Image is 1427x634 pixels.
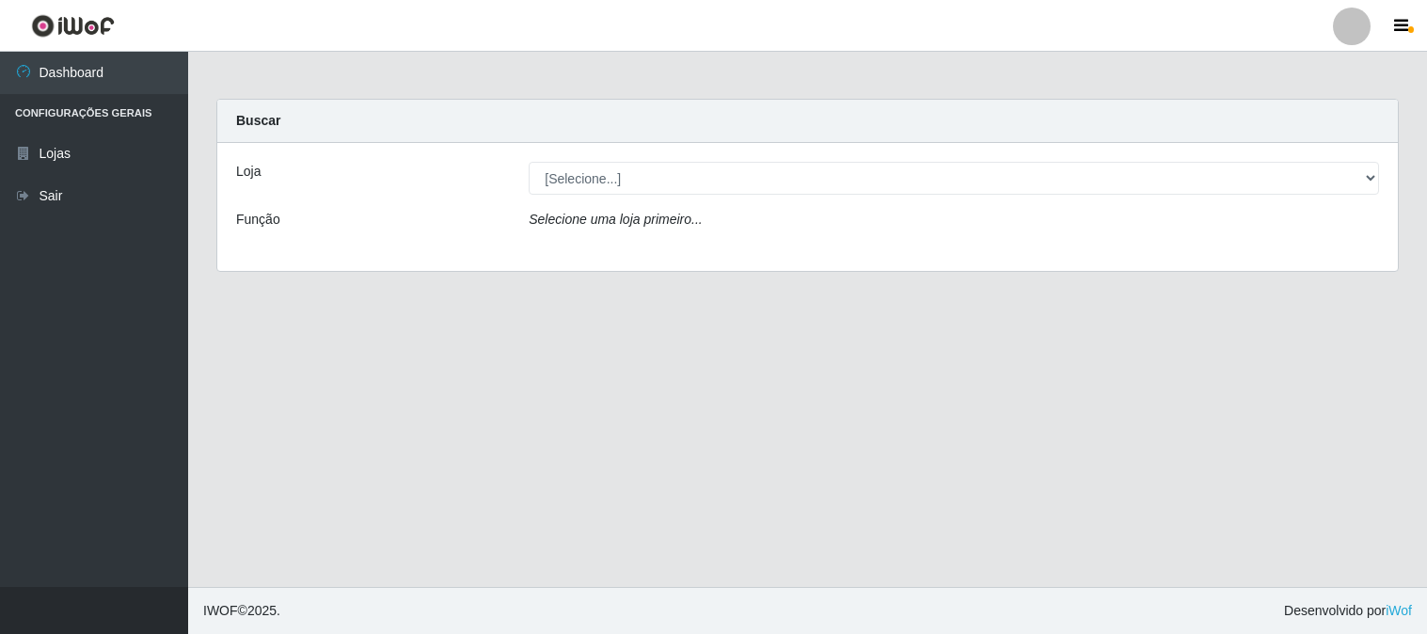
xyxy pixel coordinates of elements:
[1386,603,1412,618] a: iWof
[203,601,280,621] span: © 2025 .
[203,603,238,618] span: IWOF
[529,212,702,227] i: Selecione uma loja primeiro...
[1284,601,1412,621] span: Desenvolvido por
[31,14,115,38] img: CoreUI Logo
[236,210,280,230] label: Função
[236,113,280,128] strong: Buscar
[236,162,261,182] label: Loja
